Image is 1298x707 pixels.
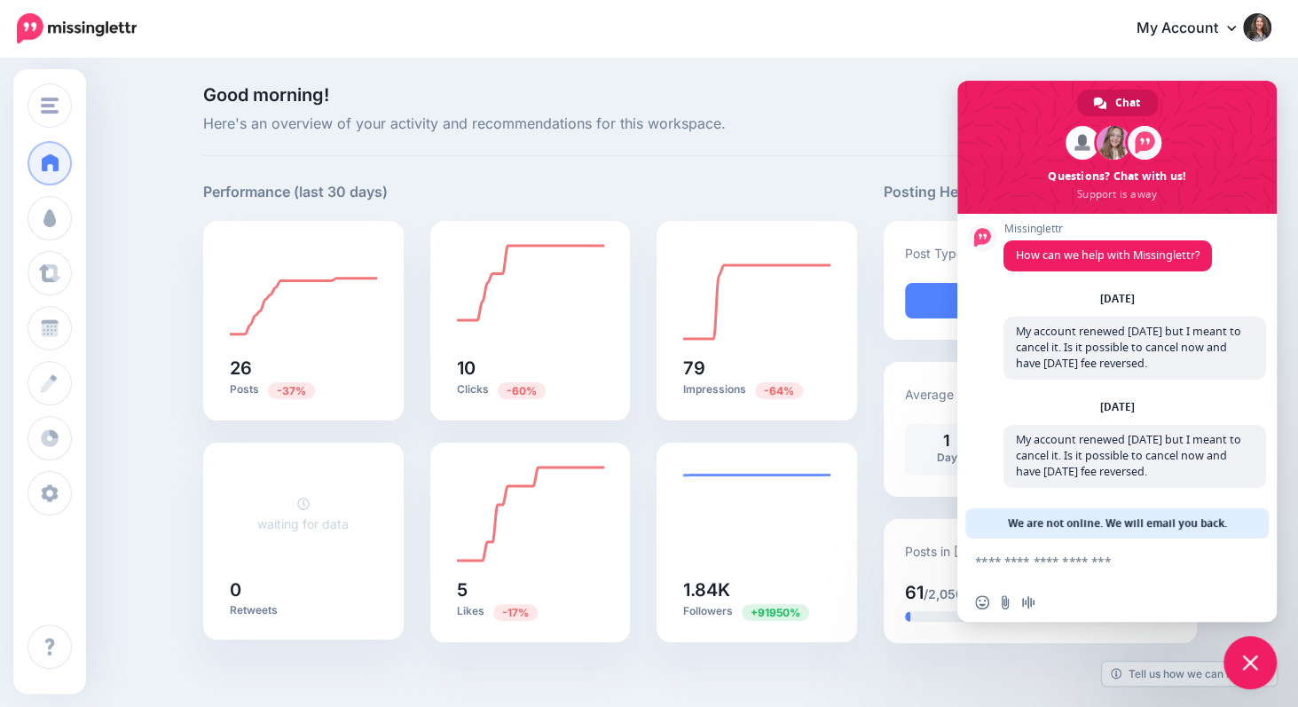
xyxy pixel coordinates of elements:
[230,581,377,599] h5: 0
[230,381,377,398] p: Posts
[1016,247,1200,263] span: How can we help with Missinglettr?
[1021,595,1035,609] span: Audio message
[683,359,830,377] h5: 79
[457,359,604,377] h5: 10
[975,595,989,609] span: Insert an emoji
[742,604,809,621] span: Previous period: 2
[1100,294,1135,304] div: [DATE]
[268,382,315,399] span: Previous period: 41
[683,581,830,599] h5: 1.84K
[1077,90,1158,116] div: Chat
[1223,636,1277,689] div: Close chat
[1016,324,1241,371] span: My account renewed [DATE] but I meant to cancel it. Is it possible to cancel now and have [DATE] ...
[1003,223,1212,235] span: Missinglettr
[1115,90,1140,116] span: Chat
[230,359,377,377] h5: 26
[924,586,964,601] span: /2,050
[937,451,957,464] span: Day
[905,611,910,622] div: 2% of your posts in the last 30 days have been from Drip Campaigns
[203,113,857,136] span: Here's an overview of your activity and recommendations for this workspace.
[17,13,137,43] img: Missinglettr
[203,84,329,106] span: Good morning!
[1016,432,1241,479] span: My account renewed [DATE] but I meant to cancel it. Is it possible to cancel now and have [DATE] ...
[755,382,803,399] span: Previous period: 218
[230,603,377,617] p: Retweets
[457,603,604,620] p: Likes
[905,384,1066,405] p: Average Posting Frequency
[498,382,546,399] span: Previous period: 25
[457,581,604,599] h5: 5
[884,181,1197,203] h5: Posting Health
[1100,402,1135,412] div: [DATE]
[1008,508,1227,538] span: We are not online. We will email you back.
[1119,7,1271,51] a: My Account
[905,541,1081,562] p: Posts in [GEOGRAPHIC_DATA]
[493,604,538,621] span: Previous period: 6
[975,554,1220,570] textarea: Compose your message...
[905,582,924,603] span: 61
[914,433,980,449] p: 1
[257,496,349,531] a: waiting for data
[457,381,604,398] p: Clicks
[683,381,830,398] p: Impressions
[998,595,1012,609] span: Send a file
[905,283,1150,318] div: 90% of your posts in the last 30 days have been from Drip Campaigns
[203,181,388,203] h5: Performance (last 30 days)
[683,603,830,620] p: Followers
[41,98,59,114] img: menu.png
[1102,662,1277,686] a: Tell us how we can improve
[905,243,996,263] p: Post Type Ratio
